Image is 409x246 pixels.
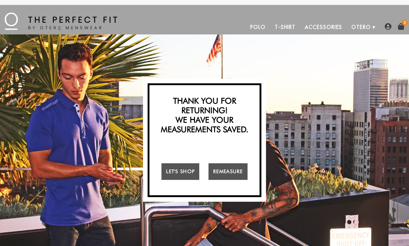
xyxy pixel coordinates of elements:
[153,96,256,134] h2: Thank you for returning! We have your measurements saved.
[347,20,375,34] a: Otero
[208,163,248,180] a: Remeasure
[300,20,347,34] a: Accessories
[385,23,391,30] img: user-account-icon.png
[246,20,270,34] a: Polo
[398,23,404,30] img: shopping-bag-icon.png
[270,20,300,34] a: T-Shirt
[398,23,404,30] a: 2
[5,13,117,30] img: The Perfect Fit - by Otero Menswear - Logo
[402,20,407,26] span: 2
[161,163,199,180] a: Let's Shop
